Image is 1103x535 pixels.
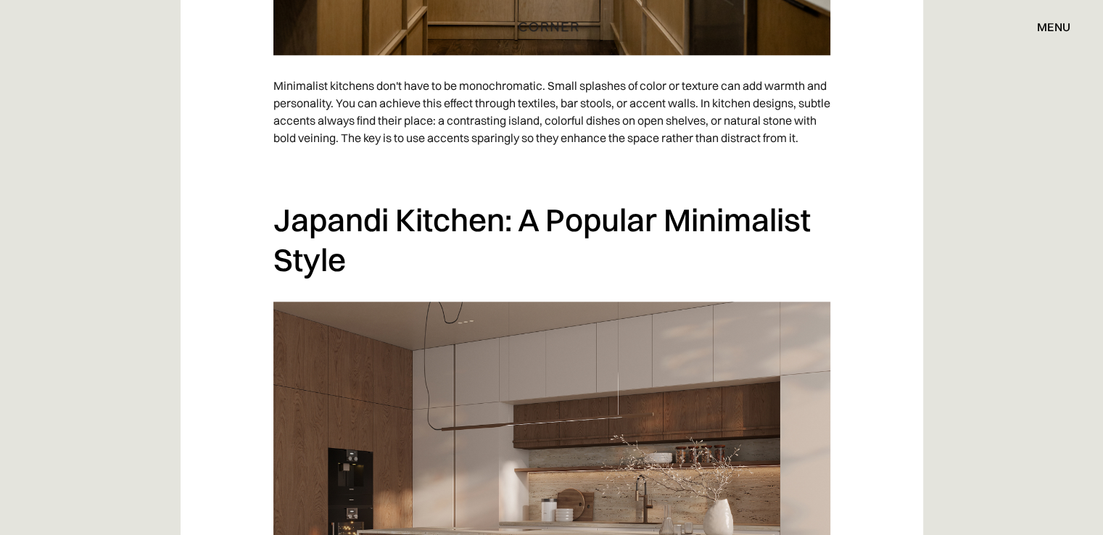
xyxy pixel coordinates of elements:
[273,70,830,154] p: Minimalist kitchens don't have to be monochromatic. Small splashes of color or texture can add wa...
[511,17,592,36] a: home
[273,200,830,279] h2: Japandi Kitchen: A Popular Minimalist Style
[1037,21,1070,33] div: menu
[1023,14,1070,39] div: menu
[273,154,830,186] p: ‍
